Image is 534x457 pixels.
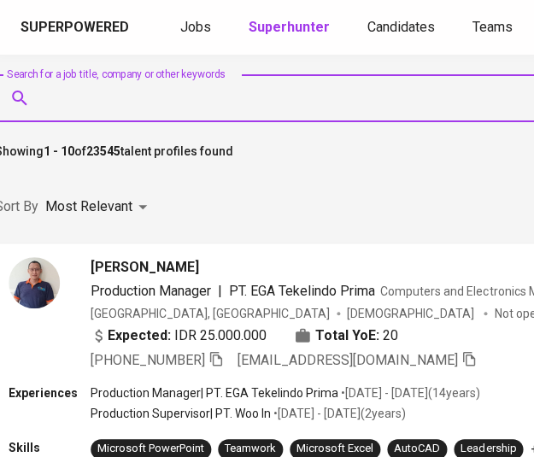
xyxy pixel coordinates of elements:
p: Production Supervisor | PT. Woo In [91,405,271,422]
p: Production Manager | PT. EGA Tekelindo Prima [91,384,338,401]
div: Most Relevant [45,191,153,223]
span: PT. EGA Tekelindo Prima [229,283,375,299]
p: • [DATE] - [DATE] ( 14 years ) [338,384,480,401]
a: Candidates [367,17,438,38]
div: Microsoft Excel [296,441,373,457]
div: Microsoft PowerPoint [97,441,204,457]
span: | [218,281,222,302]
b: Superhunter [249,19,330,35]
p: Most Relevant [45,196,132,217]
span: Jobs [180,19,211,35]
img: 6949775ede2bdf30932ebd1ab428a552.jpg [9,257,60,308]
div: Superpowered [21,18,129,38]
p: Experiences [9,384,91,401]
b: Expected: [108,325,171,346]
b: 23545 [86,144,120,158]
span: Production Manager [91,283,211,299]
span: Teams [472,19,513,35]
div: IDR 25.000.000 [91,325,267,346]
b: Total YoE: [315,325,379,346]
div: Teamwork [225,441,276,457]
p: • [DATE] - [DATE] ( 2 years ) [271,405,406,422]
a: Superpowered [21,18,132,38]
a: Superhunter [249,17,333,38]
b: 1 - 10 [44,144,74,158]
span: 20 [383,325,398,346]
a: Jobs [180,17,214,38]
span: [PERSON_NAME] [91,257,199,278]
span: [PHONE_NUMBER] [91,352,205,368]
span: [DEMOGRAPHIC_DATA] [347,305,477,322]
span: Candidates [367,19,435,35]
div: [GEOGRAPHIC_DATA], [GEOGRAPHIC_DATA] [91,305,330,322]
span: [EMAIL_ADDRESS][DOMAIN_NAME] [238,352,458,368]
p: Skills [9,439,91,456]
div: AutoCAD [394,441,440,457]
div: Leadership [461,441,516,457]
a: Teams [472,17,516,38]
